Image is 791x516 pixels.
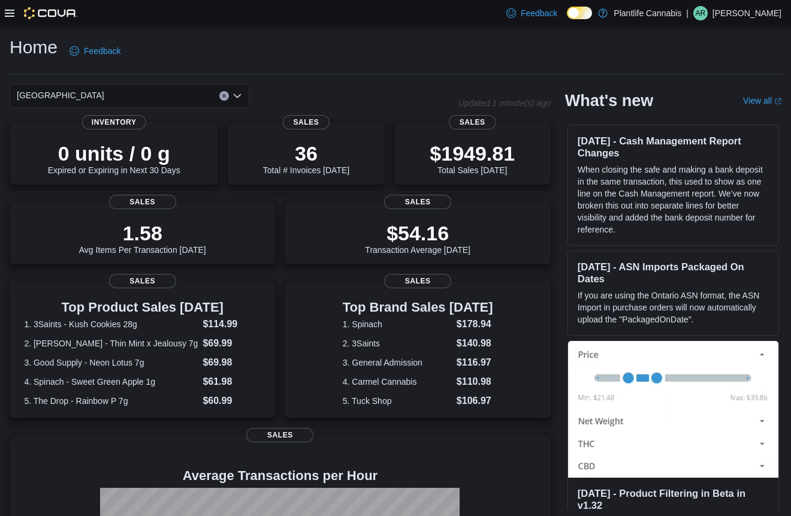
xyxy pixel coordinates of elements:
div: Transaction Average [DATE] [365,221,470,255]
span: Sales [384,195,451,209]
p: 0 units / 0 g [48,141,180,165]
p: Updated 1 minute(s) ago [458,98,551,108]
dt: 2. [PERSON_NAME] - Thin Mint x Jealousy 7g [24,337,198,349]
dd: $116.97 [457,355,493,370]
p: $1949.81 [430,141,515,165]
dd: $106.97 [457,394,493,408]
h1: Home [10,35,58,59]
span: Sales [449,115,496,129]
svg: External link [774,98,781,105]
div: Avg Items Per Transaction [DATE] [79,221,206,255]
div: Total Sales [DATE] [430,141,515,175]
p: [PERSON_NAME] [712,6,781,20]
a: Feedback [502,1,562,25]
h2: What's new [565,91,653,110]
dd: $61.98 [203,375,261,389]
span: Sales [109,195,176,209]
dt: 3. General Admission [343,357,452,369]
dt: 1. 3Saints - Kush Cookies 28g [24,318,198,330]
img: Cova [24,7,77,19]
button: Clear input [219,91,229,101]
dt: 1. Spinach [343,318,452,330]
span: Sales [283,115,330,129]
a: View allExternal link [743,96,781,105]
h3: Top Product Sales [DATE] [24,300,261,315]
span: [GEOGRAPHIC_DATA] [17,88,104,102]
dd: $69.98 [203,355,261,370]
h3: [DATE] - ASN Imports Packaged On Dates [578,261,769,285]
span: Dark Mode [567,19,567,20]
input: Dark Mode [567,7,592,19]
dt: 2. 3Saints [343,337,452,349]
div: April Rose [693,6,708,20]
dd: $60.99 [203,394,261,408]
p: Plantlife Cannabis [614,6,681,20]
dd: $140.98 [457,336,493,351]
button: Open list of options [233,91,242,101]
dd: $69.99 [203,336,261,351]
dd: $114.99 [203,317,261,331]
h3: [DATE] - Cash Management Report Changes [578,135,769,159]
a: Feedback [65,39,125,63]
dt: 3. Good Supply - Neon Lotus 7g [24,357,198,369]
p: If you are using the Ontario ASN format, the ASN Import in purchase orders will now automatically... [578,289,769,325]
span: Sales [246,428,313,442]
div: Expired or Expiring in Next 30 Days [48,141,180,175]
span: Sales [384,274,451,288]
h3: [DATE] - Product Filtering in Beta in v1.32 [578,487,769,511]
p: 36 [263,141,349,165]
dd: $110.98 [457,375,493,389]
p: $54.16 [365,221,470,245]
span: Feedback [84,45,120,57]
h3: Top Brand Sales [DATE] [343,300,493,315]
p: When closing the safe and making a bank deposit in the same transaction, this used to show as one... [578,164,769,236]
dt: 4. Carmel Cannabis [343,376,452,388]
span: Feedback [521,7,557,19]
p: 1.58 [79,221,206,245]
span: Inventory [82,115,146,129]
dt: 5. The Drop - Rainbow P 7g [24,395,198,407]
div: Total # Invoices [DATE] [263,141,349,175]
h4: Average Transactions per Hour [19,469,541,483]
dd: $178.94 [457,317,493,331]
span: AR [696,6,706,20]
p: | [686,6,689,20]
span: Sales [109,274,176,288]
dt: 4. Spinach - Sweet Green Apple 1g [24,376,198,388]
dt: 5. Tuck Shop [343,395,452,407]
